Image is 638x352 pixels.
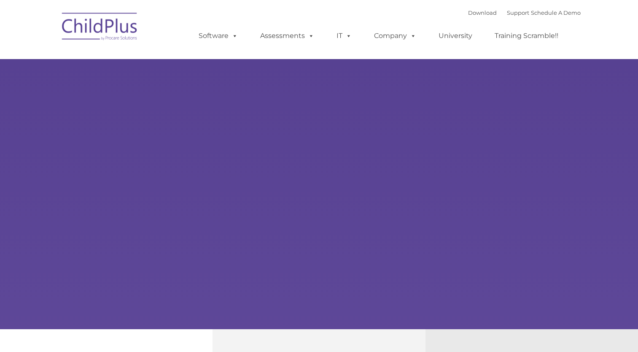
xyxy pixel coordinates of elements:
a: Support [507,9,529,16]
a: Training Scramble!! [486,27,567,44]
a: Assessments [252,27,323,44]
a: University [430,27,481,44]
a: Download [468,9,497,16]
img: ChildPlus by Procare Solutions [58,7,142,49]
a: Schedule A Demo [531,9,581,16]
font: | [468,9,581,16]
a: IT [328,27,360,44]
a: Company [366,27,425,44]
a: Software [190,27,246,44]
